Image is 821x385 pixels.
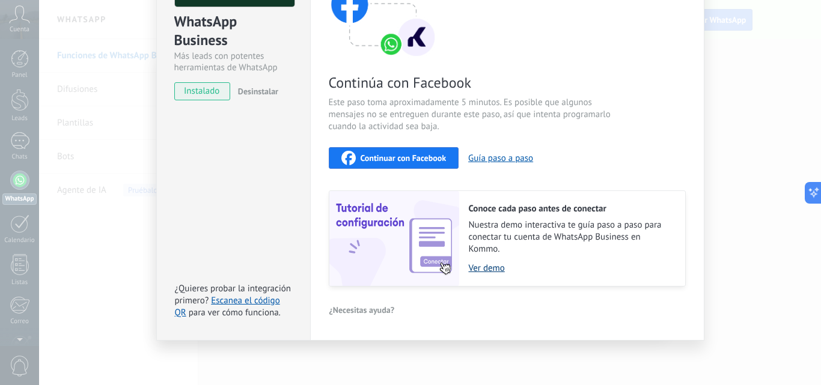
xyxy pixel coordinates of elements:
span: Desinstalar [238,86,278,97]
a: Escanea el código QR [175,295,280,318]
div: WhatsApp Business [174,12,293,50]
div: Más leads con potentes herramientas de WhatsApp [174,50,293,73]
span: instalado [175,82,230,100]
h2: Conoce cada paso antes de conectar [469,203,673,214]
a: Ver demo [469,262,673,274]
button: Desinstalar [233,82,278,100]
button: ¿Necesitas ayuda? [329,301,395,319]
button: Guía paso a paso [468,153,533,164]
span: Nuestra demo interactiva te guía paso a paso para conectar tu cuenta de WhatsApp Business en Kommo. [469,219,673,255]
span: ¿Quieres probar la integración primero? [175,283,291,306]
span: Continúa con Facebook [329,73,615,92]
span: para ver cómo funciona. [189,307,281,318]
span: Este paso toma aproximadamente 5 minutos. Es posible que algunos mensajes no se entreguen durante... [329,97,615,133]
span: Continuar con Facebook [361,154,447,162]
span: ¿Necesitas ayuda? [329,306,395,314]
button: Continuar con Facebook [329,147,459,169]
